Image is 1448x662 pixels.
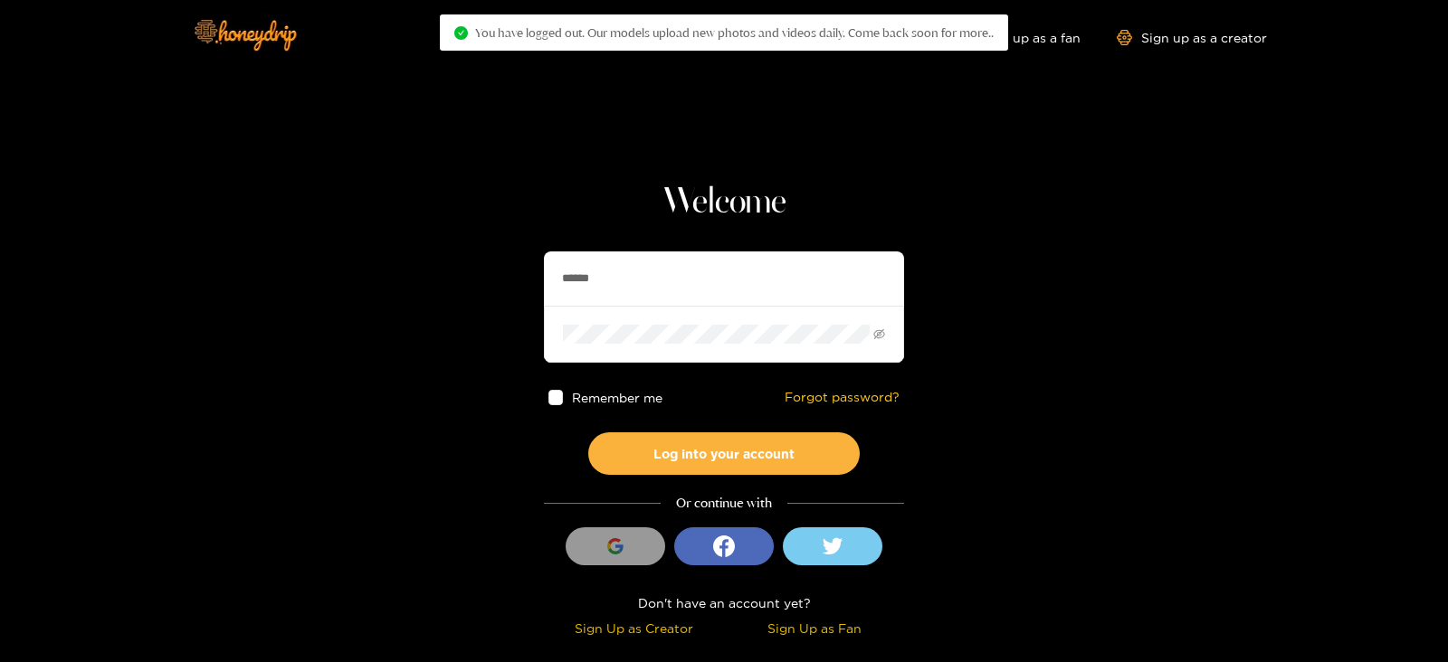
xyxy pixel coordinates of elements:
span: eye-invisible [873,328,885,340]
a: Sign up as a fan [957,30,1081,45]
div: Or continue with [544,493,904,514]
h1: Welcome [544,181,904,224]
div: Sign Up as Fan [729,618,900,638]
button: Log into your account [588,432,860,475]
a: Forgot password? [785,390,900,405]
span: Remember me [573,391,663,404]
a: Sign up as a creator [1117,30,1267,45]
span: check-circle [454,26,468,40]
div: Sign Up as Creator [548,618,719,638]
span: You have logged out. Our models upload new photos and videos daily. Come back soon for more.. [475,25,994,40]
div: Don't have an account yet? [544,592,904,613]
